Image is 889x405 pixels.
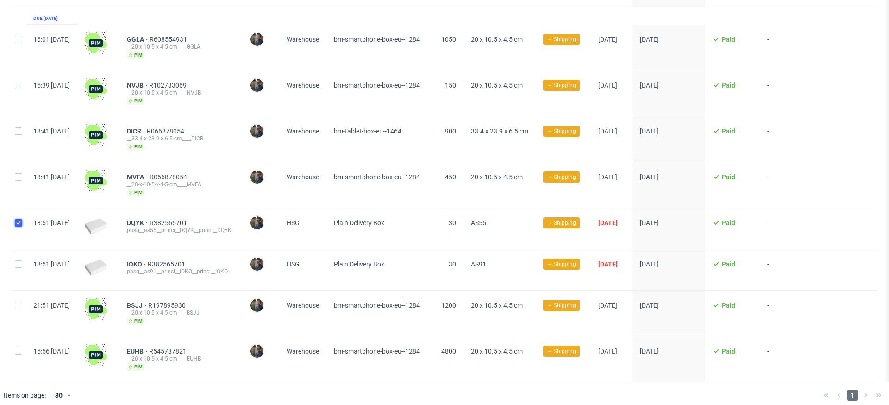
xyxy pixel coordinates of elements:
[287,219,300,227] span: HSG
[640,348,659,355] span: [DATE]
[471,348,523,355] span: 20 x 10.5 x 4.5 cm
[471,127,528,135] span: 33.4 x 23.9 x 6.5 cm
[640,36,659,43] span: [DATE]
[4,391,46,400] span: Items on page:
[640,82,659,89] span: [DATE]
[334,219,384,227] span: Plain Delivery Box
[547,81,576,89] span: → Shipping
[85,218,107,234] img: plain-eco-white.f1cb12edca64b5eabf5f.png
[640,260,659,268] span: [DATE]
[127,227,235,234] div: phsg__as55__princi__DQYK__princi__DQYK
[127,97,144,105] span: pim
[334,82,420,89] span: bm-smartphone-box-eu--1284
[547,347,576,355] span: → Shipping
[767,82,841,105] span: -
[85,170,107,192] img: wHgJFi1I6lmhQAAAABJRU5ErkJggg==
[722,260,735,268] span: Paid
[127,36,150,43] a: GGLA
[127,268,235,275] div: phsg__as91__princi__IOKO__princi__IOKO
[334,173,420,181] span: bm-smartphone-box-eu--1284
[598,219,618,227] span: [DATE]
[127,181,235,188] div: __20-x-10-5-x-4-5-cm____MVFA
[445,173,456,181] span: 450
[85,259,107,275] img: plain-eco-white.f1cb12edca64b5eabf5f.png
[471,82,523,89] span: 20 x 10.5 x 4.5 cm
[598,302,617,309] span: [DATE]
[449,219,456,227] span: 30
[722,348,735,355] span: Paid
[33,219,70,227] span: 18:51 [DATE]
[147,127,186,135] a: R066878054
[598,260,618,268] span: [DATE]
[250,216,263,229] img: Maciej Sobola
[127,51,144,59] span: pim
[334,348,420,355] span: bm-smartphone-box-eu--1284
[148,302,188,309] a: R197895930
[471,36,523,43] span: 20 x 10.5 x 4.5 cm
[85,344,107,366] img: wHgJFi1I6lmhQAAAABJRU5ErkJggg==
[127,302,148,309] a: BSJJ
[334,260,384,268] span: Plain Delivery Box
[287,302,319,309] span: Warehouse
[334,127,401,135] span: bm-tablet-box-eu--1464
[598,127,617,135] span: [DATE]
[85,78,107,100] img: wHgJFi1I6lmhQAAAABJRU5ErkJggg==
[127,173,150,181] a: MVFA
[598,348,617,355] span: [DATE]
[722,82,735,89] span: Paid
[547,173,576,181] span: → Shipping
[767,36,841,59] span: -
[441,348,456,355] span: 4800
[287,82,319,89] span: Warehouse
[85,32,107,54] img: wHgJFi1I6lmhQAAAABJRU5ErkJggg==
[767,173,841,196] span: -
[33,127,70,135] span: 18:41 [DATE]
[127,89,235,96] div: __20-x-10-5-x-4-5-cm____NVJB
[250,33,263,46] img: Maciej Sobola
[445,82,456,89] span: 150
[250,125,263,138] img: Maciej Sobola
[127,135,235,142] div: __33-4-x-23-9-x-6-5-cm____DICR
[547,219,576,227] span: → Shipping
[127,189,144,196] span: pim
[722,219,735,227] span: Paid
[127,260,148,268] a: IOKO
[127,317,144,325] span: pim
[127,355,235,362] div: __20-x-10-5-x-4-5-cm____EUHB
[127,348,149,355] a: EUHB
[150,173,189,181] span: R066878054
[149,348,188,355] a: R545787821
[471,173,523,181] span: 20 x 10.5 x 4.5 cm
[334,36,420,43] span: bm-smartphone-box-eu--1284
[150,219,189,227] a: R382565701
[598,173,617,181] span: [DATE]
[127,127,147,135] a: DICR
[598,82,617,89] span: [DATE]
[50,389,66,402] div: 30
[148,260,187,268] span: R382565701
[722,302,735,309] span: Paid
[547,260,576,268] span: → Shipping
[149,82,188,89] a: R102733069
[150,36,189,43] a: R608554931
[127,143,144,151] span: pim
[127,43,235,51] div: __20-x-10-5-x-4-5-cm____GGLA
[767,302,841,325] span: -
[127,219,150,227] span: DQYK
[767,348,841,371] span: -
[33,348,70,355] span: 15:56 [DATE]
[33,173,70,181] span: 18:41 [DATE]
[640,127,659,135] span: [DATE]
[547,127,576,135] span: → Shipping
[287,173,319,181] span: Warehouse
[471,302,523,309] span: 20 x 10.5 x 4.5 cm
[334,302,420,309] span: bm-smartphone-box-eu--1284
